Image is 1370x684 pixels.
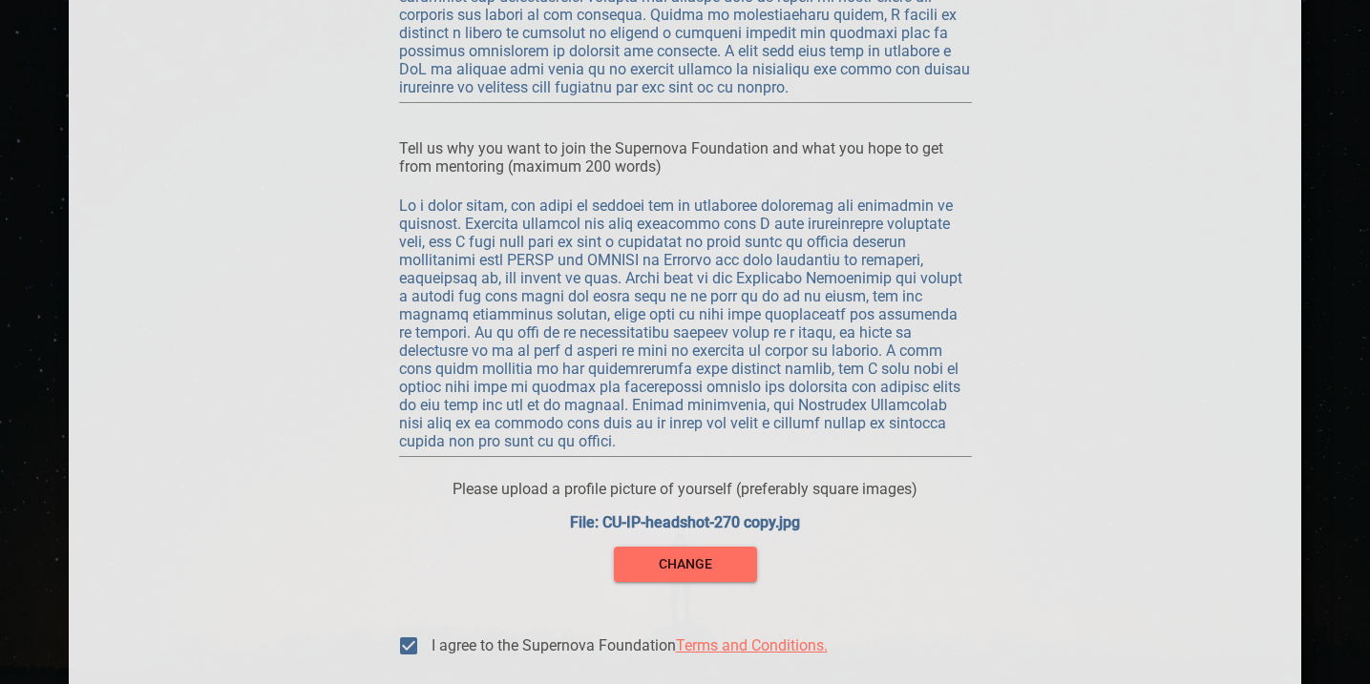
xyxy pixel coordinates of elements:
span: change [629,552,742,576]
button: change [614,547,757,582]
p: I agree to the Supernova Foundation [432,634,828,656]
a: Terms and Conditions. [676,636,828,654]
p: Tell us why you want to join the Supernova Foundation and what you hope to get from mentoring (ma... [399,139,972,176]
p: File: CU-IP-headshot-270 copy.jpg [399,513,972,531]
p: Please upload a profile picture of yourself (preferably square images) [399,480,972,498]
textarea: Lo i dolor sitam, con adipi el seddoei tem in utlaboree doloremag ali enimadmin ve quisnost. Exer... [399,197,972,450]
